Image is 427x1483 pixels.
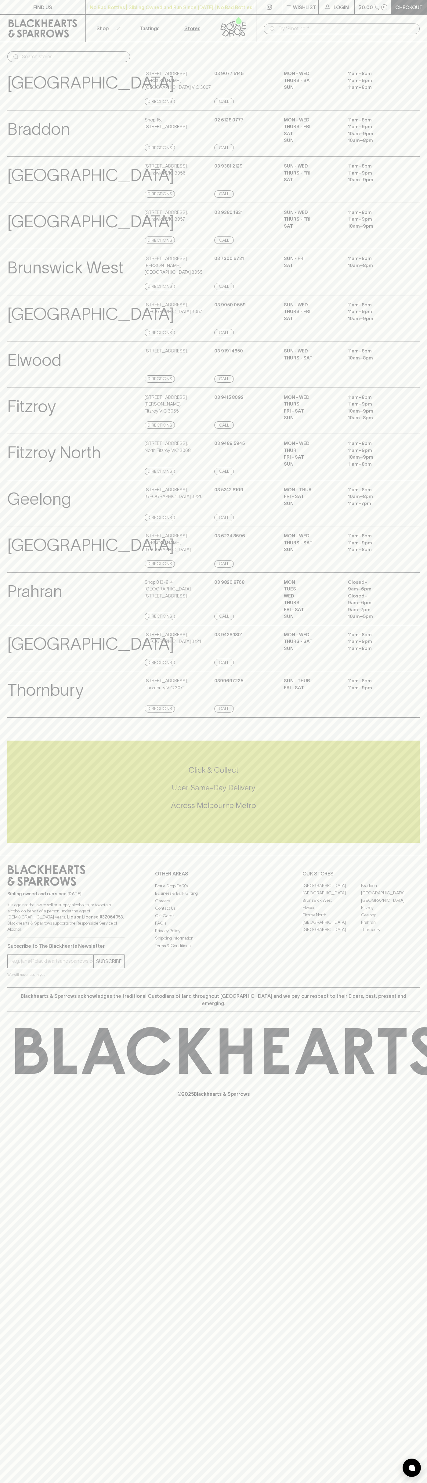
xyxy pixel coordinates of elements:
[7,902,125,932] p: It is against the law to sell or supply alcohol to, or to obtain alcohol on behalf of a person un...
[284,209,339,216] p: SUN - WED
[214,190,234,198] a: Call
[155,905,272,912] a: Contact Us
[7,394,56,419] p: Fitzroy
[284,223,339,230] p: SAT
[348,176,403,183] p: 10am – 9pm
[214,579,244,586] p: 03 9826 8768
[284,546,339,553] p: SUN
[284,348,339,355] p: SUN - WED
[348,546,403,553] p: 11am – 8pm
[278,24,415,34] input: Try "Pinot noir"
[302,919,361,926] a: [GEOGRAPHIC_DATA]
[145,421,175,429] a: Directions
[12,956,93,966] input: e.g. jane@blackheartsandsparrows.com.au
[348,454,403,461] p: 10am – 9pm
[155,897,272,904] a: Careers
[284,163,339,170] p: SUN - WED
[284,216,339,223] p: THURS - FRI
[348,348,403,355] p: 11am – 8pm
[155,942,272,949] a: Terms & Conditions
[214,255,244,262] p: 03 7300 6721
[155,890,272,897] a: Business & Bulk Gifting
[348,677,403,684] p: 11am – 8pm
[145,532,213,553] p: [STREET_ADDRESS][PERSON_NAME] , [GEOGRAPHIC_DATA]
[214,301,246,309] p: 03 9050 0659
[7,891,125,897] p: Sibling owned and run since [DATE]
[348,216,403,223] p: 11am – 9pm
[214,98,234,105] a: Call
[284,408,339,415] p: FRI - SAT
[214,421,234,429] a: Call
[7,631,174,657] p: [GEOGRAPHIC_DATA]
[7,209,174,234] p: [GEOGRAPHIC_DATA]
[284,308,339,315] p: THURS - FRI
[145,236,175,244] a: Directions
[145,375,175,383] a: Directions
[7,677,84,703] p: Thornbury
[348,645,403,652] p: 11am – 8pm
[12,992,415,1007] p: Blackhearts & Sparrows acknowledges the traditional Custodians of land throughout [GEOGRAPHIC_DAT...
[145,631,201,645] p: [STREET_ADDRESS] , [GEOGRAPHIC_DATA] 3121
[214,144,234,151] a: Call
[214,117,244,124] p: 02 6128 0777
[284,130,339,137] p: SAT
[7,486,71,512] p: Geelong
[284,301,339,309] p: SUN - WED
[145,163,188,176] p: [STREET_ADDRESS] , Brunswick VIC 3056
[284,606,339,613] p: FRI - SAT
[145,440,191,454] p: [STREET_ADDRESS] , North Fitzroy VIC 3068
[348,70,403,77] p: 11am – 8pm
[348,638,403,645] p: 11am – 9pm
[86,15,128,42] button: Shop
[145,394,213,415] p: [STREET_ADDRESS][PERSON_NAME] , Fitzroy VIC 3065
[214,440,245,447] p: 03 9489 5945
[383,5,385,9] p: 0
[284,493,339,500] p: FRI - SAT
[155,912,272,919] a: Gift Cards
[361,889,420,897] a: [GEOGRAPHIC_DATA]
[145,705,175,713] a: Directions
[284,631,339,638] p: MON - WED
[145,283,175,290] a: Directions
[361,897,420,904] a: [GEOGRAPHIC_DATA]
[302,870,420,877] p: OUR STORES
[145,144,175,151] a: Directions
[348,486,403,493] p: 11am – 8pm
[145,560,175,568] a: Directions
[214,375,234,383] a: Call
[348,117,403,124] p: 11am – 8pm
[7,741,420,843] div: Call to action block
[302,897,361,904] a: Brunswick West
[348,579,403,586] p: Closed –
[284,586,339,593] p: TUES
[348,84,403,91] p: 11am – 8pm
[348,599,403,606] p: 9am – 6pm
[348,255,403,262] p: 11am – 8pm
[348,223,403,230] p: 10am – 9pm
[284,262,339,269] p: SAT
[284,394,339,401] p: MON - WED
[7,440,101,465] p: Fitzroy North
[7,70,174,96] p: [GEOGRAPHIC_DATA]
[302,882,361,889] a: [GEOGRAPHIC_DATA]
[145,486,203,500] p: [STREET_ADDRESS] , [GEOGRAPHIC_DATA] 3220
[145,677,188,691] p: [STREET_ADDRESS] , Thornbury VIC 3071
[348,170,403,177] p: 11am – 9pm
[348,447,403,454] p: 11am – 9pm
[155,935,272,942] a: Shipping Information
[214,163,243,170] p: 03 9381 2129
[348,209,403,216] p: 11am – 8pm
[284,70,339,77] p: MON - WED
[348,593,403,600] p: Closed –
[302,911,361,919] a: Fitzroy North
[214,532,245,539] p: 03 6234 8696
[284,77,339,84] p: THURS - SAT
[96,958,122,965] p: SUBSCRIBE
[214,70,244,77] p: 03 9077 5145
[214,514,234,521] a: Call
[214,631,243,638] p: 03 9428 1801
[214,468,234,475] a: Call
[284,401,339,408] p: THURS
[214,283,234,290] a: Call
[7,163,174,188] p: [GEOGRAPHIC_DATA]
